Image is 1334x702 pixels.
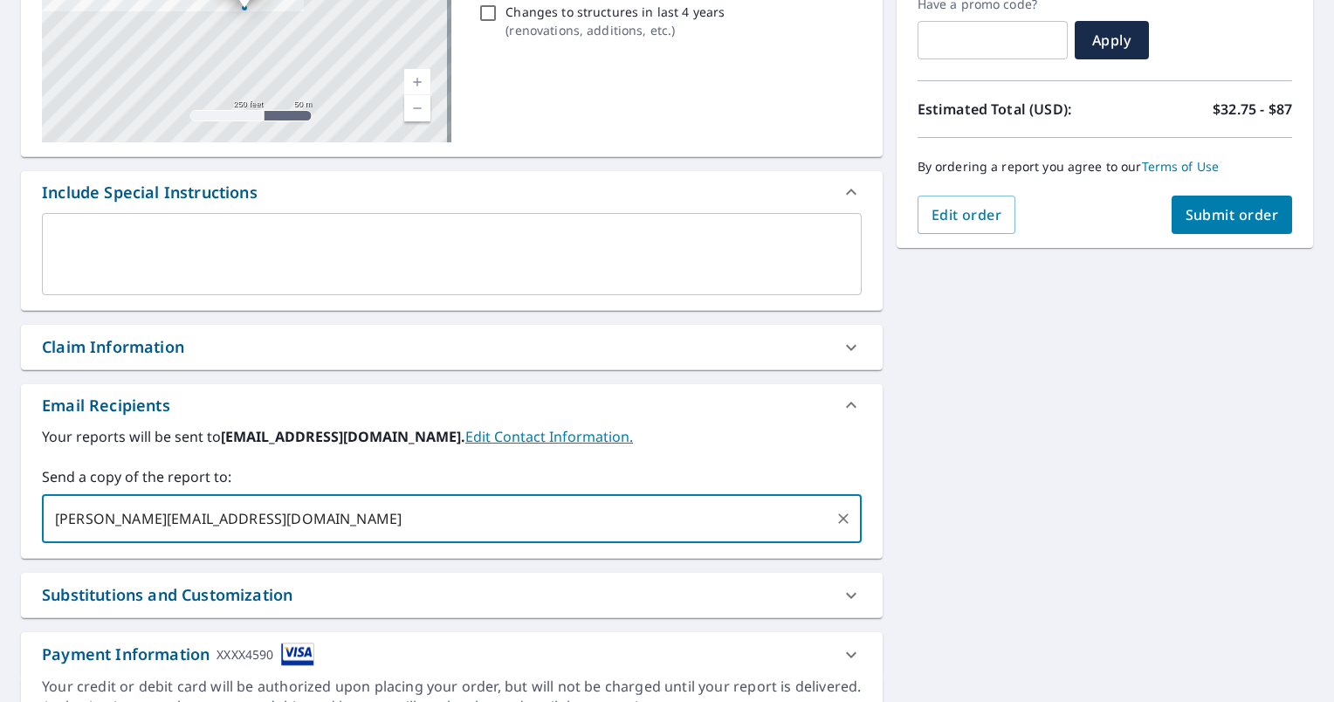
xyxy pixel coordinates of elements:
[42,394,170,417] div: Email Recipients
[21,325,883,369] div: Claim Information
[42,466,862,487] label: Send a copy of the report to:
[21,573,883,617] div: Substitutions and Customization
[918,159,1292,175] p: By ordering a report you agree to our
[831,506,856,531] button: Clear
[404,69,430,95] a: Current Level 17, Zoom In
[42,181,258,204] div: Include Special Instructions
[1075,21,1149,59] button: Apply
[42,335,184,359] div: Claim Information
[42,643,314,666] div: Payment Information
[281,643,314,666] img: cardImage
[1172,196,1293,234] button: Submit order
[404,95,430,121] a: Current Level 17, Zoom Out
[217,643,273,666] div: XXXX4590
[1142,158,1220,175] a: Terms of Use
[465,427,633,446] a: EditContactInfo
[221,427,465,446] b: [EMAIL_ADDRESS][DOMAIN_NAME].
[932,205,1002,224] span: Edit order
[505,21,725,39] p: ( renovations, additions, etc. )
[1213,99,1292,120] p: $32.75 - $87
[918,99,1105,120] p: Estimated Total (USD):
[42,426,862,447] label: Your reports will be sent to
[21,171,883,213] div: Include Special Instructions
[918,196,1016,234] button: Edit order
[1089,31,1135,50] span: Apply
[1186,205,1279,224] span: Submit order
[21,632,883,677] div: Payment InformationXXXX4590cardImage
[21,384,883,426] div: Email Recipients
[505,3,725,21] p: Changes to structures in last 4 years
[42,583,292,607] div: Substitutions and Customization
